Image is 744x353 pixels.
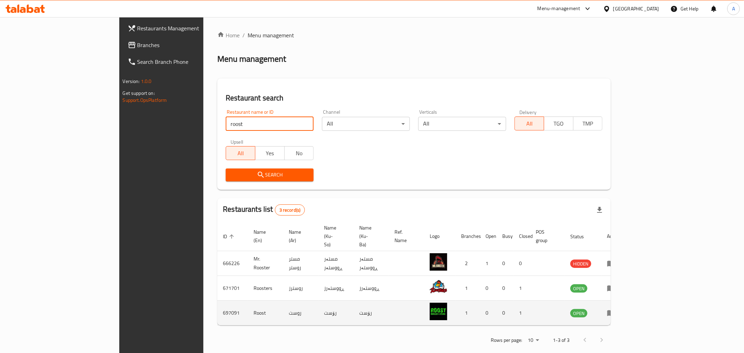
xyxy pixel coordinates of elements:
[591,202,608,218] div: Export file
[248,251,283,276] td: Mr. Rooster
[570,309,587,317] span: OPEN
[525,335,542,346] div: Rows per page:
[497,276,513,301] td: 0
[456,221,480,251] th: Branches
[217,53,286,65] h2: Menu management
[518,119,541,129] span: All
[613,5,659,13] div: [GEOGRAPHIC_DATA]
[354,276,389,301] td: ڕووستەرز
[137,58,238,66] span: Search Branch Phone
[122,20,243,37] a: Restaurants Management
[607,259,620,268] div: Menu
[576,119,600,129] span: TMP
[544,117,573,130] button: TGO
[573,117,603,130] button: TMP
[226,93,602,103] h2: Restaurant search
[123,96,167,105] a: Support.OpsPlatform
[248,301,283,325] td: Roost
[231,139,243,144] label: Upsell
[223,204,305,216] h2: Restaurants list
[513,221,530,251] th: Closed
[283,276,318,301] td: روسترز
[430,303,447,320] img: Roost
[242,31,245,39] li: /
[547,119,571,129] span: TGO
[536,228,556,245] span: POS group
[122,37,243,53] a: Branches
[480,251,497,276] td: 1
[122,53,243,70] a: Search Branch Phone
[275,207,305,213] span: 3 record(s)
[497,251,513,276] td: 0
[287,148,311,158] span: No
[318,301,354,325] td: رۆست
[553,336,570,345] p: 1-3 of 3
[394,228,416,245] span: Ref. Name
[229,148,253,158] span: All
[275,204,305,216] div: Total records count
[284,146,314,160] button: No
[570,232,593,241] span: Status
[480,301,497,325] td: 0
[217,221,625,325] table: enhanced table
[141,77,152,86] span: 1.0.0
[514,117,544,130] button: All
[497,221,513,251] th: Busy
[480,276,497,301] td: 0
[491,336,522,345] p: Rows per page:
[354,301,389,325] td: رۆست
[538,5,580,13] div: Menu-management
[322,117,410,131] div: All
[231,171,308,179] span: Search
[258,148,282,158] span: Yes
[456,301,480,325] td: 1
[289,228,310,245] span: Name (Ar)
[324,224,345,249] span: Name (Ku-So)
[480,221,497,251] th: Open
[513,301,530,325] td: 1
[359,224,381,249] span: Name (Ku-Ba)
[223,232,236,241] span: ID
[513,276,530,301] td: 1
[137,24,238,32] span: Restaurants Management
[732,5,735,13] span: A
[123,77,140,86] span: Version:
[607,284,620,292] div: Menu
[226,168,314,181] button: Search
[123,89,155,98] span: Get support on:
[354,251,389,276] td: مستەر ڕووستەر
[283,251,318,276] td: مستر روستر
[456,276,480,301] td: 1
[607,309,620,317] div: Menu
[318,276,354,301] td: ڕووستەرز
[226,117,314,131] input: Search for restaurant name or ID..
[430,278,447,295] img: Roosters
[570,260,591,268] div: HIDDEN
[226,146,255,160] button: All
[519,110,537,114] label: Delivery
[318,251,354,276] td: مستەر ڕووستەر
[430,253,447,271] img: Mr. Rooster
[513,251,530,276] td: 0
[570,285,587,293] span: OPEN
[283,301,318,325] td: روست
[255,146,285,160] button: Yes
[456,251,480,276] td: 2
[248,31,294,39] span: Menu management
[497,301,513,325] td: 0
[570,284,587,293] div: OPEN
[570,260,591,268] span: HIDDEN
[137,41,238,49] span: Branches
[217,31,611,39] nav: breadcrumb
[254,228,275,245] span: Name (En)
[248,276,283,301] td: Roosters
[418,117,506,131] div: All
[424,221,456,251] th: Logo
[601,221,625,251] th: Action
